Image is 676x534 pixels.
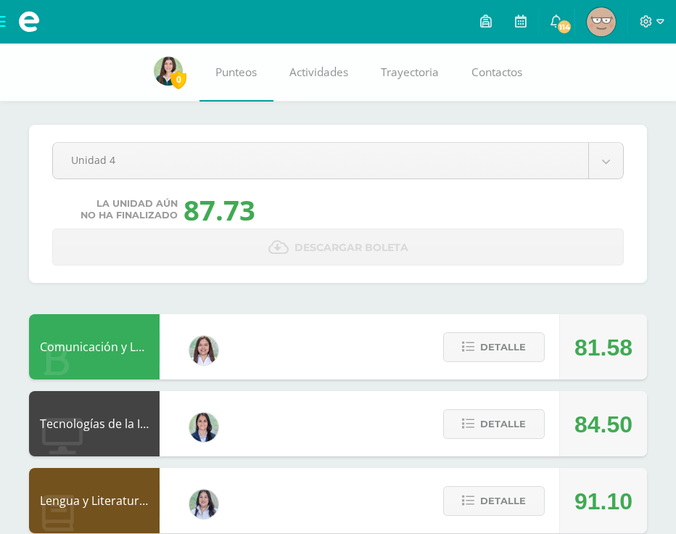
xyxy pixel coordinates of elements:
[189,413,218,442] img: 7489ccb779e23ff9f2c3e89c21f82ed0.png
[443,332,545,362] button: Detalle
[587,7,616,36] img: 8932644bc95f8b061e1d37527d343c5b.png
[480,488,526,514] span: Detalle
[456,44,539,102] a: Contactos
[189,490,218,519] img: df6a3bad71d85cf97c4a6d1acf904499.png
[556,19,572,35] span: 114
[199,44,273,102] a: Punteos
[71,143,570,177] span: Unidad 4
[294,230,408,266] span: Descargar boleta
[81,198,178,221] span: La unidad aún no ha finalizado
[154,57,183,86] img: 38a95bae201ff87df004ef167f0582c3.png
[29,314,160,379] div: Comunicación y Lenguaje L3 Inglés 4
[29,391,160,456] div: Tecnologías de la Información y la Comunicación 4
[480,411,526,438] span: Detalle
[443,486,545,516] button: Detalle
[289,65,348,80] span: Actividades
[574,469,632,534] div: 91.10
[29,468,160,533] div: Lengua y Literatura 4
[471,65,522,80] span: Contactos
[574,392,632,457] div: 84.50
[365,44,456,102] a: Trayectoria
[189,336,218,365] img: acecb51a315cac2de2e3deefdb732c9f.png
[480,334,526,361] span: Detalle
[170,70,186,89] span: 0
[53,143,623,178] a: Unidad 4
[215,65,257,80] span: Punteos
[443,409,545,439] button: Detalle
[381,65,439,80] span: Trayectoria
[273,44,365,102] a: Actividades
[574,315,632,380] div: 81.58
[184,191,255,229] div: 87.73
